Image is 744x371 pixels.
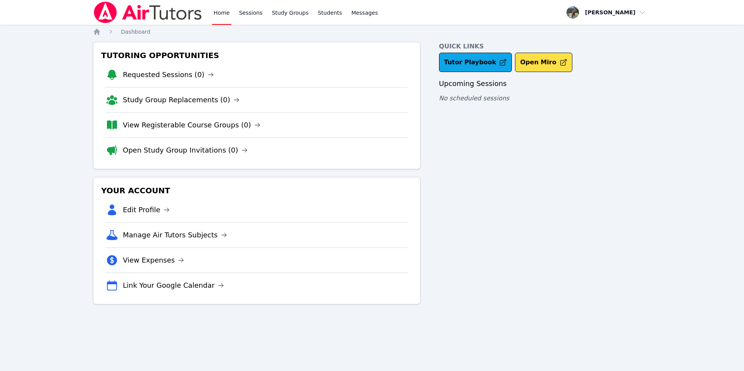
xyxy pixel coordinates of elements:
a: Dashboard [121,28,150,36]
button: Open Miro [515,53,572,72]
h3: Upcoming Sessions [439,78,651,89]
nav: Breadcrumb [93,28,651,36]
a: View Expenses [123,255,184,266]
a: Edit Profile [123,204,170,215]
img: Air Tutors [93,2,203,23]
h4: Quick Links [439,42,651,51]
a: Open Study Group Invitations (0) [123,145,248,156]
a: Manage Air Tutors Subjects [123,230,227,240]
a: Link Your Google Calendar [123,280,224,291]
span: No scheduled sessions [439,94,509,102]
span: Messages [351,9,378,17]
span: Dashboard [121,29,150,35]
h3: Tutoring Opportunities [100,48,414,62]
a: View Registerable Course Groups (0) [123,120,260,131]
a: Study Group Replacements (0) [123,94,239,105]
h3: Your Account [100,184,414,198]
a: Tutor Playbook [439,53,512,72]
a: Requested Sessions (0) [123,69,214,80]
